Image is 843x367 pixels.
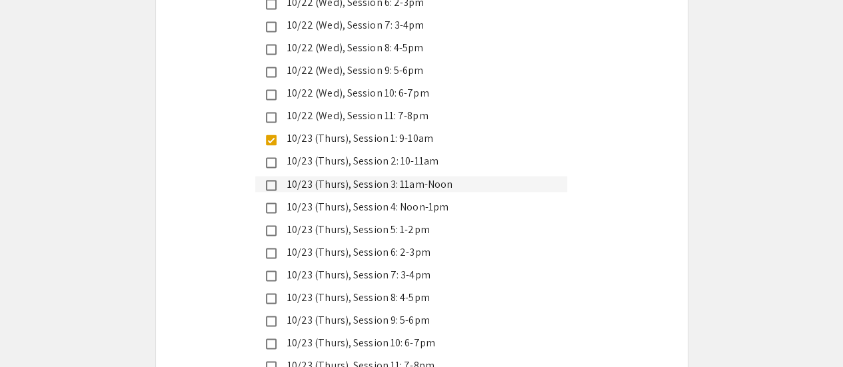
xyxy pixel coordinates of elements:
[277,85,556,101] div: 10/22 (Wed), Session 10: 6-7pm
[277,198,556,214] div: 10/23 (Thurs), Session 4: Noon-1pm
[277,131,556,147] div: 10/23 (Thurs), Session 1: 9-10am
[277,17,556,33] div: 10/22 (Wed), Session 7: 3-4pm
[277,63,556,79] div: 10/22 (Wed), Session 9: 5-6pm
[277,266,556,282] div: 10/23 (Thurs), Session 7: 3-4pm
[277,176,556,192] div: 10/23 (Thurs), Session 3: 11am-Noon
[277,153,556,169] div: 10/23 (Thurs), Session 2: 10-11am
[277,334,556,350] div: 10/23 (Thurs), Session 10: 6-7pm
[277,221,556,237] div: 10/23 (Thurs), Session 5: 1-2pm
[277,244,556,260] div: 10/23 (Thurs), Session 6: 2-3pm
[277,289,556,305] div: 10/23 (Thurs), Session 8: 4-5pm
[277,312,556,328] div: 10/23 (Thurs), Session 9: 5-6pm
[277,108,556,124] div: 10/22 (Wed), Session 11: 7-8pm
[10,307,57,357] iframe: Chat
[277,40,556,56] div: 10/22 (Wed), Session 8: 4-5pm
